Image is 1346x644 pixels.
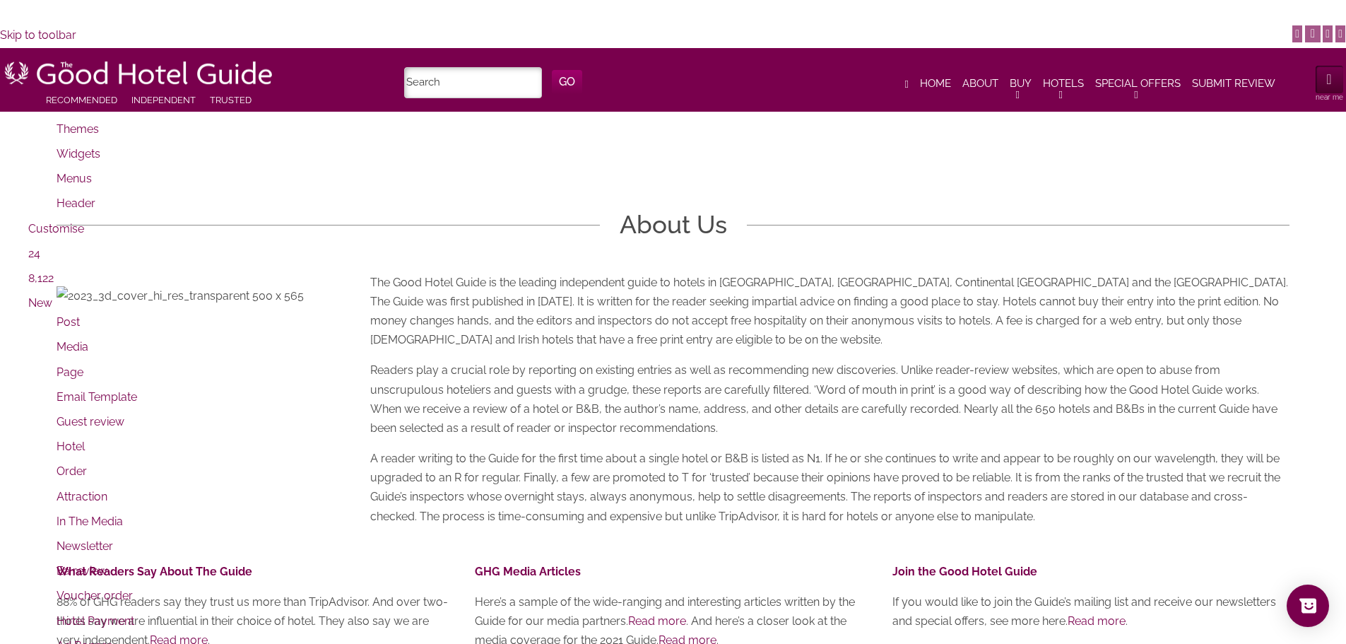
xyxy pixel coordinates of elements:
[1032,62,1084,91] a: Hotels
[552,70,582,94] button: Go
[57,589,133,602] a: Voucher order
[57,365,83,379] a: Page
[57,539,113,553] a: Newsletter
[28,247,40,260] span: 24
[370,361,1289,438] p: Readers play a crucial role by reporting on existing entries as well as recommending new discover...
[46,93,117,108] li: Recommended
[370,449,1289,526] p: A reader writing to the Guide for the first time about a single hotel or B&B is listed as N1. If ...
[131,93,196,108] li: Independent
[1068,614,1126,628] a: Read more
[475,565,581,578] a: GHG Media Articles
[370,273,1289,350] p: The Good Hotel Guide is the leading independent guide to hotels in [GEOGRAPHIC_DATA], [GEOGRAPHIC...
[57,147,100,160] a: Widgets
[28,296,52,310] span: New
[28,271,54,285] span: 8,122
[962,77,998,91] span: About
[57,515,123,528] a: In The Media
[1043,77,1084,91] span: Hotels
[998,62,1032,91] a: Buy
[889,62,952,91] a: Home
[1287,585,1329,627] button: Show survey
[57,340,88,353] a: Media
[57,440,85,453] a: Hotel
[34,119,406,213] ul: Good Hotel Guide
[1010,77,1032,91] span: Buy
[892,565,1037,578] a: Join the Good Hotel Guide
[11,69,274,87] a: Good Hotel Guide
[404,67,542,98] input: Search
[57,464,87,478] a: Order
[57,315,80,329] a: Post
[1095,77,1181,91] span: Special offers
[920,77,951,91] span: Home
[1084,62,1181,91] a: Special offers
[28,222,84,235] a: Customise
[951,62,998,91] a: About
[892,592,1289,631] p: If you would like to join the Guide’s mailing list and receive our newsletters and special offers...
[57,415,124,428] a: Guest review
[1316,91,1343,103] p: near me
[1192,77,1275,91] span: Submit review
[57,197,95,210] a: Header
[600,212,747,237] h4: About Us
[57,390,137,404] a: Email Template
[57,614,134,628] a: Hotel Payment
[57,490,107,503] a: Attraction
[210,93,252,108] li: Trusted
[1181,62,1275,91] a: Submit review
[628,614,686,628] a: Read more
[57,172,92,185] a: Menus
[57,564,107,578] a: Ea review
[57,122,99,136] a: Themes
